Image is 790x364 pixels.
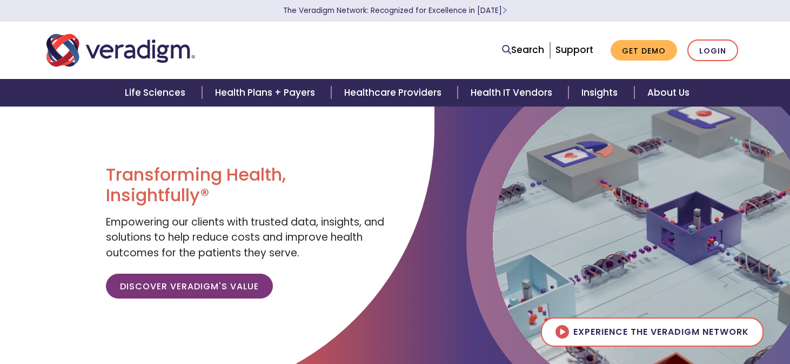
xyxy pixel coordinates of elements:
[283,5,507,16] a: The Veradigm Network: Recognized for Excellence in [DATE]Learn More
[502,5,507,16] span: Learn More
[634,79,702,107] a: About Us
[611,40,677,61] a: Get Demo
[46,32,195,68] img: Veradigm logo
[202,79,331,107] a: Health Plans + Payers
[568,79,634,107] a: Insights
[555,43,593,56] a: Support
[502,43,544,57] a: Search
[106,164,387,206] h1: Transforming Health, Insightfully®
[458,79,568,107] a: Health IT Vendors
[112,79,202,107] a: Life Sciences
[331,79,458,107] a: Healthcare Providers
[106,274,273,299] a: Discover Veradigm's Value
[687,39,738,62] a: Login
[106,215,384,260] span: Empowering our clients with trusted data, insights, and solutions to help reduce costs and improv...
